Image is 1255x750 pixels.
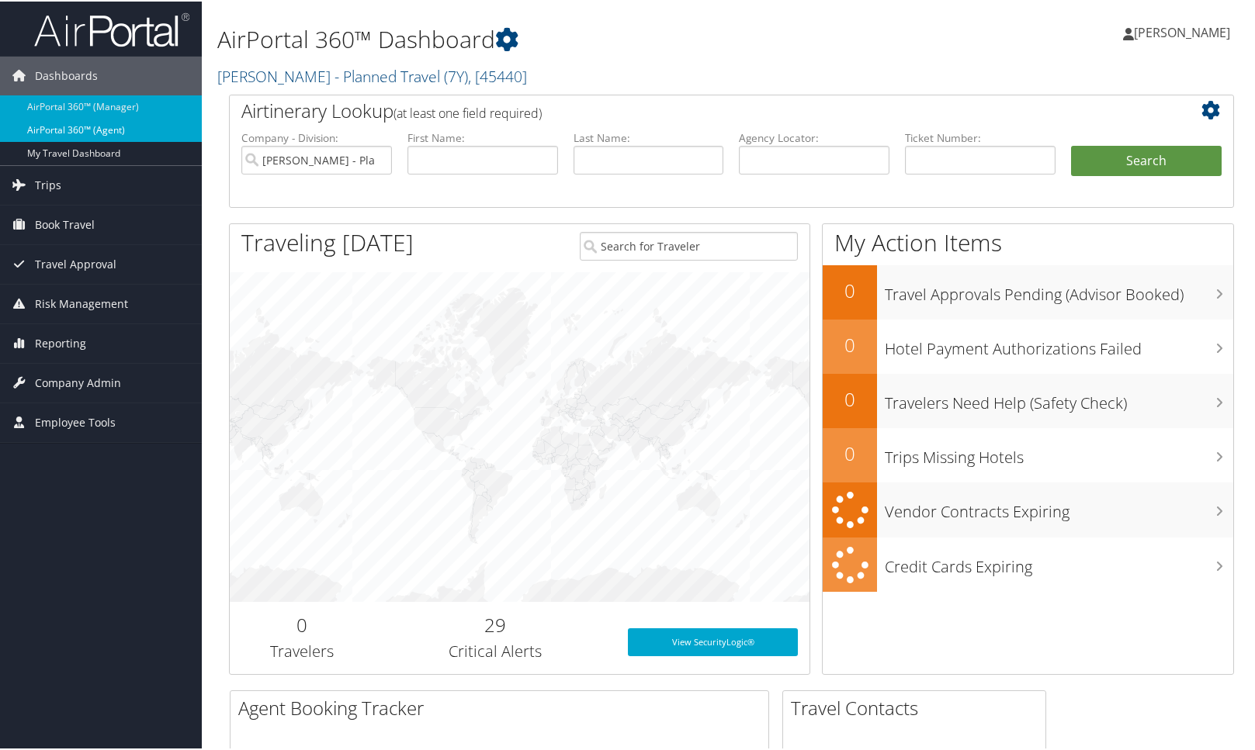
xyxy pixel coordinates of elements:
h2: 0 [823,276,877,302]
h1: Traveling [DATE] [241,225,414,257]
h1: AirPortal 360™ Dashboard [217,22,903,54]
h3: Travelers Need Help (Safety Check) [885,383,1233,413]
label: Ticket Number: [905,129,1056,144]
label: Company - Division: [241,129,392,144]
a: 0Trips Missing Hotels [823,427,1233,481]
h3: Travelers [241,639,363,661]
a: [PERSON_NAME] - Planned Travel [217,64,527,85]
span: Company Admin [35,362,121,401]
h1: My Action Items [823,225,1233,257]
h2: Travel Contacts [791,693,1045,720]
span: Book Travel [35,204,95,243]
h3: Hotel Payment Authorizations Failed [885,329,1233,358]
h2: 0 [823,385,877,411]
a: 0Hotel Payment Authorizations Failed [823,318,1233,372]
button: Search [1071,144,1222,175]
h3: Trips Missing Hotels [885,437,1233,467]
h3: Travel Approvals Pending (Advisor Booked) [885,275,1233,304]
span: , [ 45440 ] [468,64,527,85]
h3: Vendor Contracts Expiring [885,492,1233,521]
span: (at least one field required) [393,103,542,120]
h2: 0 [823,330,877,357]
a: [PERSON_NAME] [1123,8,1246,54]
span: [PERSON_NAME] [1134,22,1230,40]
h3: Credit Cards Expiring [885,547,1233,576]
span: Trips [35,164,61,203]
a: View SecurityLogic® [628,627,798,655]
label: Agency Locator: [739,129,889,144]
label: First Name: [407,129,558,144]
a: 0Travel Approvals Pending (Advisor Booked) [823,264,1233,318]
a: Credit Cards Expiring [823,536,1233,591]
h2: 0 [823,439,877,465]
input: Search for Traveler [580,230,798,259]
span: ( 7Y ) [444,64,468,85]
img: airportal-logo.png [34,10,189,47]
label: Last Name: [574,129,724,144]
span: Travel Approval [35,244,116,282]
h2: 29 [387,610,605,637]
h2: Airtinerary Lookup [241,96,1138,123]
a: 0Travelers Need Help (Safety Check) [823,372,1233,427]
h3: Critical Alerts [387,639,605,661]
a: Vendor Contracts Expiring [823,481,1233,536]
span: Employee Tools [35,402,116,441]
span: Risk Management [35,283,128,322]
h2: 0 [241,610,363,637]
h2: Agent Booking Tracker [238,693,768,720]
span: Dashboards [35,55,98,94]
span: Reporting [35,323,86,361]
